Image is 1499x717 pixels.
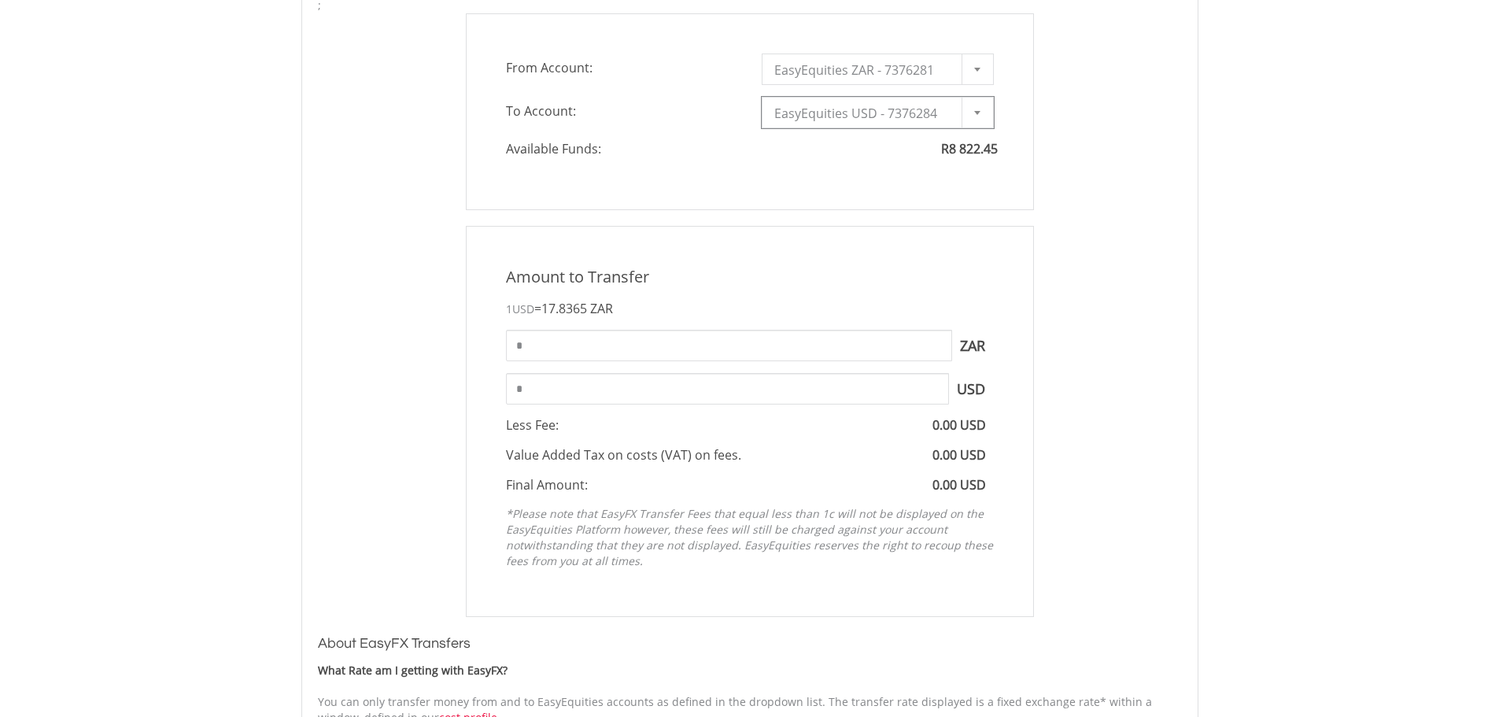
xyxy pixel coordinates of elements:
span: EasyEquities USD - 7376284 [774,98,958,129]
span: Value Added Tax on costs (VAT) on fees. [506,446,741,464]
div: Amount to Transfer [494,266,1006,289]
em: *Please note that EasyFX Transfer Fees that equal less than 1c will not be displayed on the EasyE... [506,506,993,568]
span: Available Funds: [494,140,750,158]
span: USD [512,301,534,316]
span: 0.00 USD [932,476,986,493]
span: 1 [506,301,534,316]
span: = [534,300,613,317]
span: Less Fee: [506,416,559,434]
div: What Rate am I getting with EasyFX? [318,663,1182,678]
span: ZAR [952,330,994,361]
span: Final Amount: [506,476,588,493]
span: 0.00 USD [932,416,986,434]
span: ZAR [590,300,613,317]
span: R8 822.45 [941,140,998,157]
span: To Account: [494,97,750,125]
span: 0.00 USD [932,446,986,464]
h3: About EasyFX Transfers [318,633,1182,655]
span: 17.8365 [541,300,587,317]
span: EasyEquities ZAR - 7376281 [774,54,958,86]
span: From Account: [494,54,750,82]
span: USD [949,373,994,405]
